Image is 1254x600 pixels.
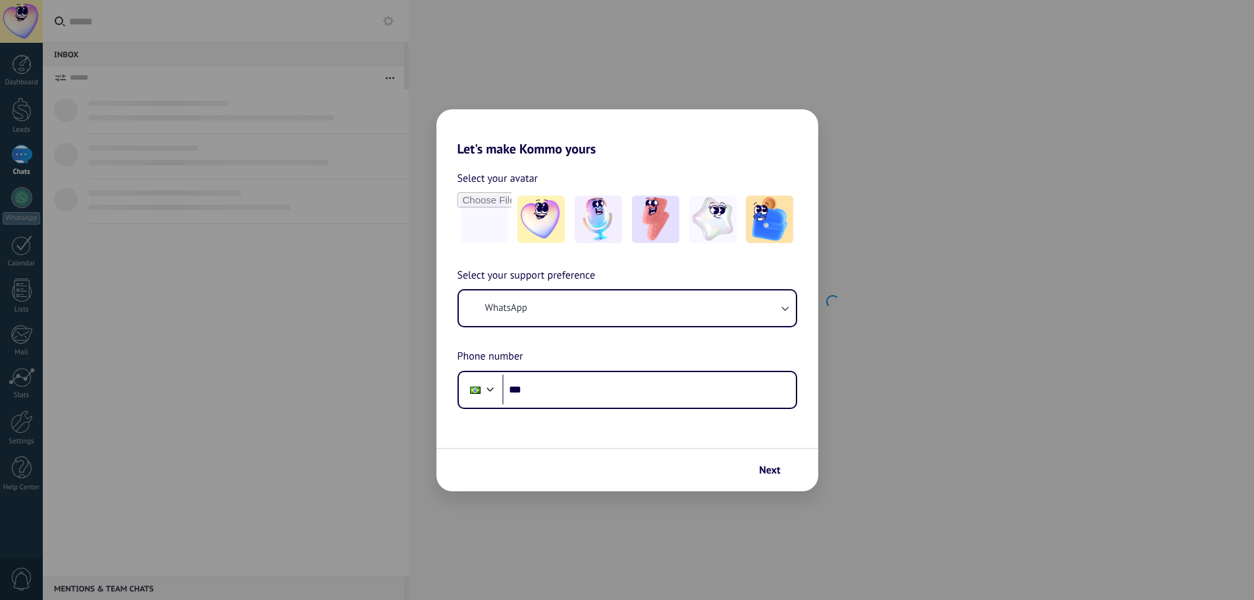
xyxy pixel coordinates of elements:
div: Brazil: + 55 [463,376,488,404]
img: -2.jpeg [575,196,622,243]
img: -1.jpeg [517,196,565,243]
h2: Let's make Kommo yours [436,109,818,157]
span: Phone number [457,348,523,366]
img: -4.jpeg [689,196,737,243]
img: -5.jpeg [746,196,793,243]
button: Next [753,459,798,481]
span: Next [759,466,780,475]
span: Select your avatar [457,170,538,187]
span: Select your support preference [457,267,596,285]
span: WhatsApp [485,302,527,315]
button: WhatsApp [459,290,796,326]
img: -3.jpeg [632,196,679,243]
